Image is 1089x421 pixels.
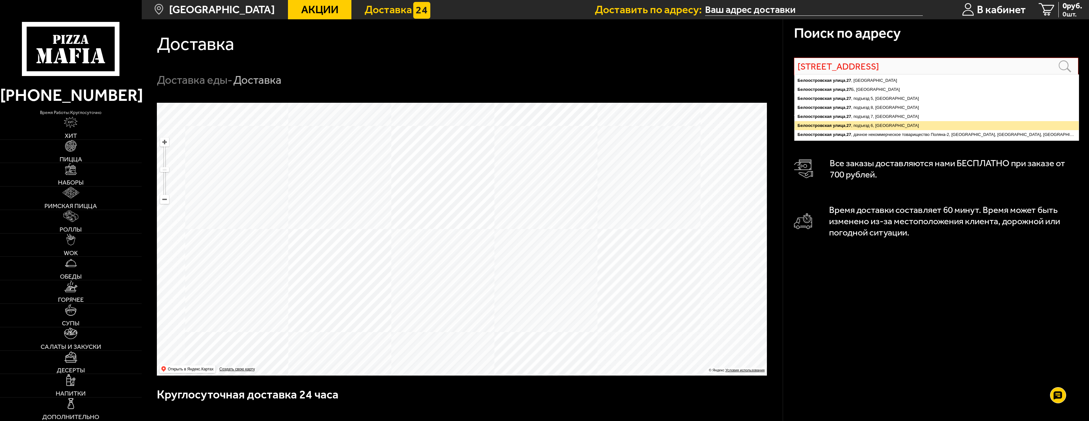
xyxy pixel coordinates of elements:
span: Салаты и закуски [41,344,101,350]
span: WOK [64,250,78,256]
span: Хит [65,133,77,139]
h3: Круглосуточная доставка 24 часа [157,386,768,414]
ymaps: улица [833,114,845,119]
span: Напитки [56,390,86,397]
ymaps: Белоостровская [798,87,832,92]
ymaps: , , подъезд 5, [GEOGRAPHIC_DATA] [795,94,1079,103]
a: Условия использования [725,368,765,372]
div: Доставка [233,73,282,88]
ymaps: , , дачное некоммерческое товарищество Поляна-2, [GEOGRAPHIC_DATA], [GEOGRAPHIC_DATA], [GEOGRAPHI... [795,130,1079,139]
span: Санкт-Петербург, Белоостровская улица, 27, подъезд 6 [705,4,923,16]
h3: Условия доставки [794,127,1078,139]
span: Обеды [60,273,82,280]
ymaps: 27 [846,105,851,110]
ymaps: улица [833,105,845,110]
ymaps: Белоостровская [798,96,832,101]
span: Горячее [58,297,84,303]
span: 0 руб. [1063,2,1082,10]
ymaps: улица [833,78,845,83]
span: Римская пицца [44,203,97,209]
span: Дополнительно [42,414,99,420]
ymaps: 27 [846,78,851,83]
ymaps: , Б, [GEOGRAPHIC_DATA] [795,85,1079,94]
input: Ваш адрес доставки [705,4,923,16]
ymaps: , , подъезд 7, [GEOGRAPHIC_DATA] [795,112,1079,121]
img: Автомобиль доставки [794,213,812,229]
ymaps: Белоостровская [798,114,832,119]
ymaps: Белоостровская [798,105,832,110]
input: Введите название улицы [794,58,1078,75]
ymaps: 27 [846,132,851,137]
ymaps: , , подъезд 8, [GEOGRAPHIC_DATA] [795,103,1079,112]
img: Оплата доставки [794,159,813,178]
ymaps: , , [GEOGRAPHIC_DATA] [795,76,1079,85]
ymaps: © Яндекс [709,368,724,372]
h3: Поиск по адресу [794,26,901,40]
ymaps: 27 [846,96,851,101]
span: 0 шт. [1063,11,1082,17]
a: Доставка еды- [157,73,232,87]
ymaps: 27 [846,114,851,119]
img: 15daf4d41897b9f0e9f617042186c801.svg [413,2,430,19]
ymaps: 27 [846,87,851,92]
p: Все заказы доставляются нами БЕСПЛАТНО при заказе от 700 рублей. [830,158,1078,180]
span: Десерты [57,367,85,374]
h1: Доставка [157,35,234,53]
span: [GEOGRAPHIC_DATA] [169,4,275,15]
a: Создать свою карту [218,367,256,372]
span: Пицца [60,156,82,163]
span: Наборы [58,179,84,186]
ymaps: Открыть в Яндекс.Картах [168,365,214,373]
ymaps: улица [833,132,845,137]
ymaps: Белоостровская [798,123,832,128]
span: В кабинет [977,4,1026,15]
span: Супы [62,320,80,327]
span: Доставка [365,4,412,15]
p: Доставка по данному адресу будет доступна с 21:16 [794,84,1078,93]
span: Доставить по адресу: [595,4,705,15]
ymaps: улица [833,123,845,128]
ymaps: , , подъезд 6, [GEOGRAPHIC_DATA] [795,121,1079,130]
ymaps: Открыть в Яндекс.Картах [159,365,215,373]
ymaps: Белоостровская [798,132,832,137]
p: Время доставки составляет 60 минут. Время может быть изменено из-за местоположения клиента, дорож... [829,204,1078,238]
ymaps: улица [833,96,845,101]
ymaps: улица [833,87,845,92]
span: Акции [301,4,339,15]
ymaps: Белоостровская [798,78,832,83]
ymaps: 27 [846,123,851,128]
span: Роллы [60,226,82,233]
